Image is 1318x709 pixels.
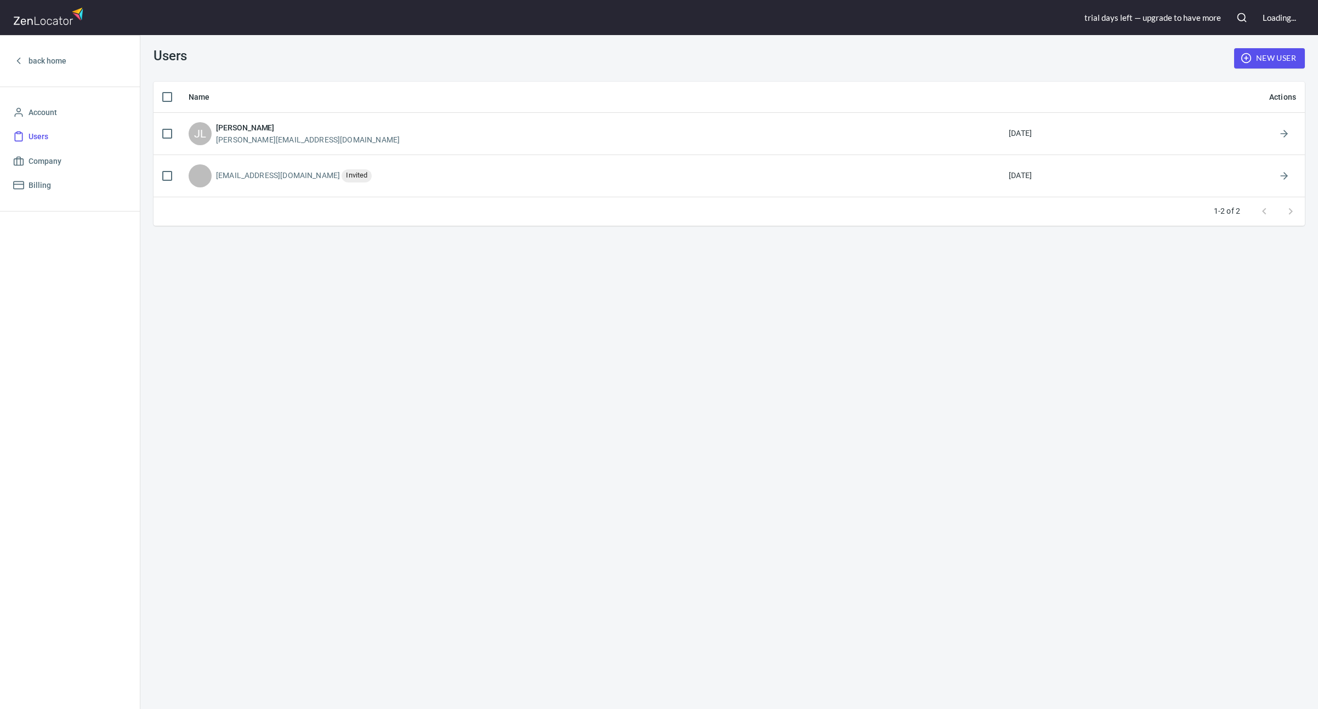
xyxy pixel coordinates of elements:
[29,155,61,168] span: Company
[29,54,66,68] span: back home
[140,35,1318,709] div: User List
[13,4,87,28] img: zenlocator
[216,169,372,182] a: [EMAIL_ADDRESS][DOMAIN_NAME] Invited
[342,170,372,181] span: Invited
[1000,112,1145,155] td: [DATE]
[9,124,131,149] a: Users
[1214,205,1240,216] p: 1-2 of 2
[1000,155,1145,197] td: [DATE]
[180,82,1000,113] th: Name
[29,106,57,119] span: Account
[9,149,131,174] a: Company
[216,134,400,145] p: [PERSON_NAME][EMAIL_ADDRESS][DOMAIN_NAME]
[1145,82,1305,113] th: Actions
[1234,48,1305,68] button: New User
[9,173,131,198] a: Billing
[29,130,48,144] span: Users
[216,169,372,182] p: [EMAIL_ADDRESS][DOMAIN_NAME]
[1243,52,1296,65] span: New User
[154,48,187,64] h3: Users
[9,49,131,73] a: back home
[216,123,400,145] a: [PERSON_NAME][PERSON_NAME][EMAIL_ADDRESS][DOMAIN_NAME]
[9,100,131,125] a: Account
[1230,5,1254,30] button: Search
[1263,12,1296,24] div: Loading...
[29,179,51,192] span: Billing
[189,122,212,145] div: JL
[1084,12,1221,24] div: trial day s left — upgrade to have more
